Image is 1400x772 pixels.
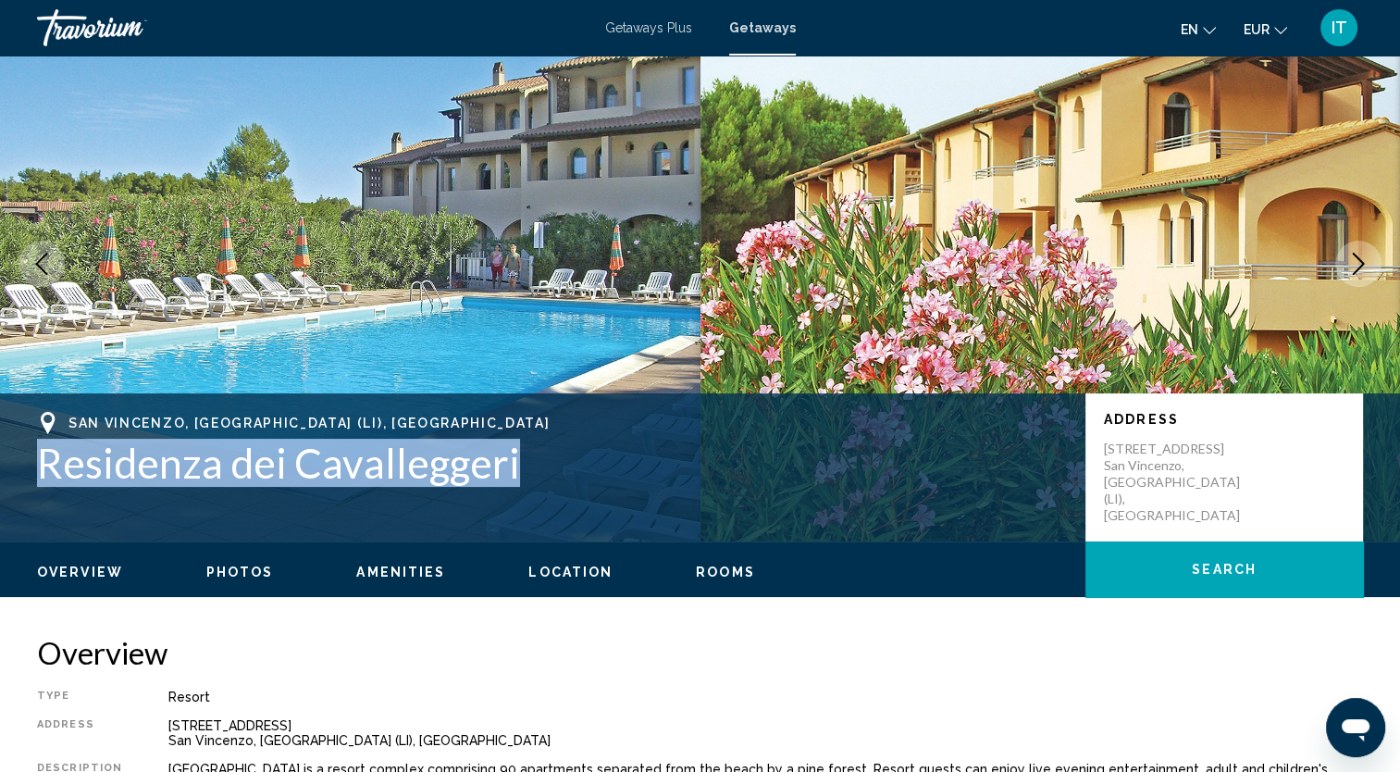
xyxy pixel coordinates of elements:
a: Getaways [729,20,796,35]
button: User Menu [1315,8,1363,47]
a: Getaways Plus [605,20,692,35]
div: Type [37,690,122,704]
span: EUR [1244,22,1270,37]
button: Amenities [356,564,445,580]
p: [STREET_ADDRESS] San Vincenzo, [GEOGRAPHIC_DATA] (LI), [GEOGRAPHIC_DATA] [1104,441,1252,524]
span: Overview [37,565,123,579]
a: Travorium [37,9,587,46]
span: Search [1192,563,1257,578]
span: en [1181,22,1198,37]
span: Photos [206,565,274,579]
button: Previous image [19,241,65,287]
button: Photos [206,564,274,580]
button: Overview [37,564,123,580]
button: Search [1085,542,1363,597]
button: Change language [1181,16,1216,43]
span: Amenities [356,565,445,579]
button: Location [528,564,613,580]
p: Address [1104,412,1344,427]
button: Next image [1335,241,1381,287]
span: San Vincenzo, [GEOGRAPHIC_DATA] (LI), [GEOGRAPHIC_DATA] [68,416,550,430]
div: Resort [168,690,1363,704]
button: Rooms [696,564,755,580]
div: Address [37,718,122,748]
iframe: Button to launch messaging window [1326,698,1385,757]
button: Change currency [1244,16,1287,43]
h1: Residenza dei Cavalleggeri [37,439,1067,487]
div: [STREET_ADDRESS] San Vincenzo, [GEOGRAPHIC_DATA] (LI), [GEOGRAPHIC_DATA] [168,718,1363,748]
span: Rooms [696,565,755,579]
span: IT [1332,19,1347,37]
span: Location [528,565,613,579]
h2: Overview [37,634,1363,671]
